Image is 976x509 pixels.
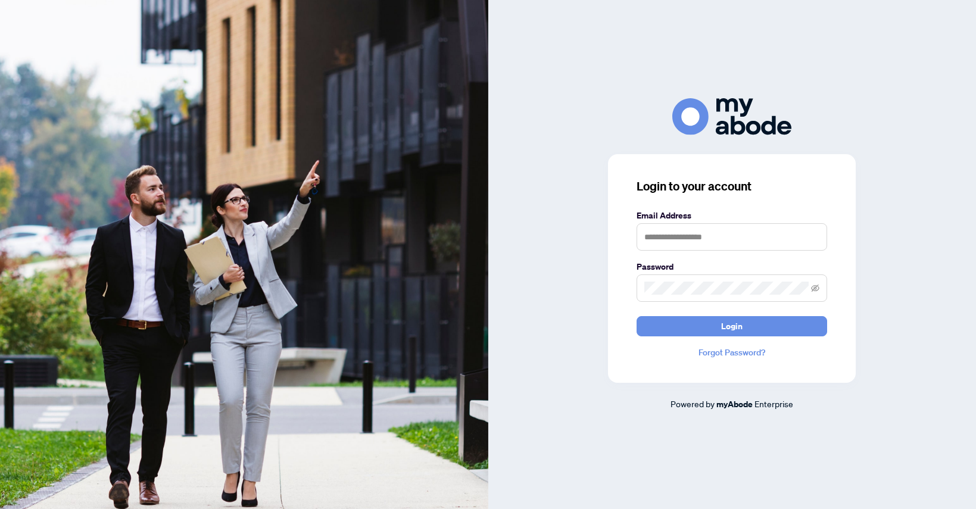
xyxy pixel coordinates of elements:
h3: Login to your account [637,178,827,195]
a: myAbode [716,398,753,411]
span: Login [721,317,743,336]
a: Forgot Password? [637,346,827,359]
span: Enterprise [754,398,793,409]
span: eye-invisible [811,284,819,292]
button: Login [637,316,827,336]
label: Email Address [637,209,827,222]
img: ma-logo [672,98,791,135]
label: Password [637,260,827,273]
span: Powered by [671,398,715,409]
